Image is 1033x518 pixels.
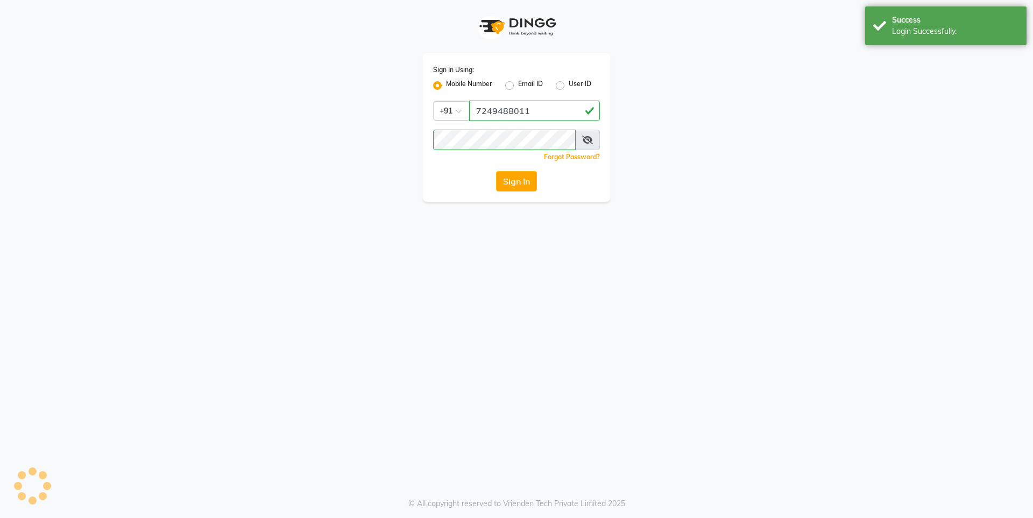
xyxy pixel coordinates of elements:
div: Login Successfully. [892,26,1018,37]
a: Forgot Password? [544,153,600,161]
img: logo1.svg [473,11,560,42]
label: User ID [569,79,591,92]
input: Username [433,130,576,150]
label: Mobile Number [446,79,492,92]
div: Success [892,15,1018,26]
input: Username [469,101,600,121]
button: Sign In [496,171,537,191]
label: Sign In Using: [433,65,474,75]
label: Email ID [518,79,543,92]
